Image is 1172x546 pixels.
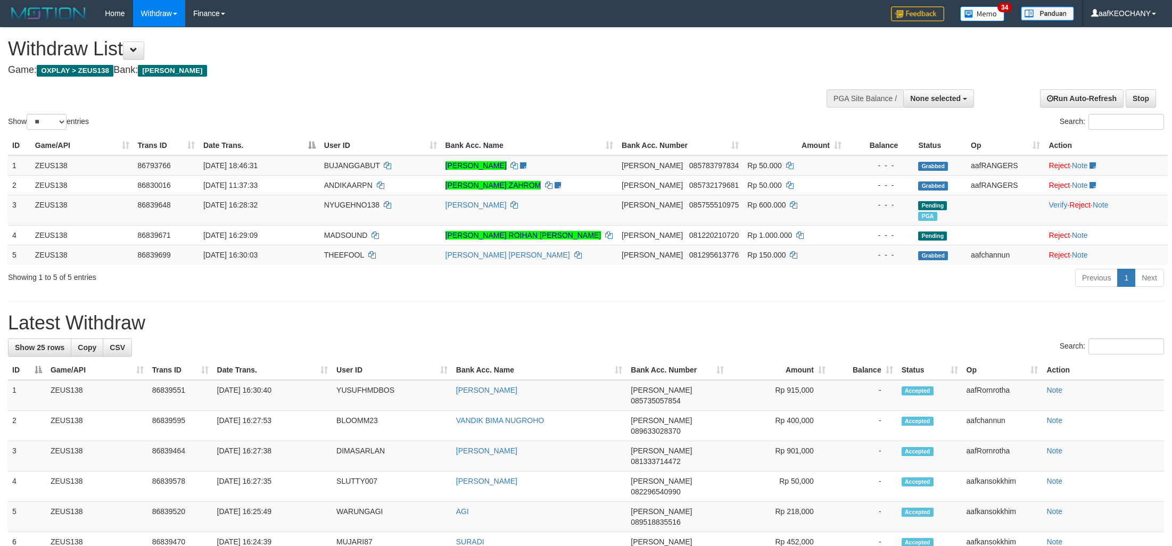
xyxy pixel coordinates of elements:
a: Note [1046,477,1062,485]
td: aafkansokkhim [962,502,1043,532]
span: 86793766 [138,161,171,170]
img: Button%20Memo.svg [960,6,1005,21]
td: SLUTTY007 [332,471,452,502]
a: Note [1046,507,1062,516]
td: 86839464 [148,441,213,471]
th: User ID: activate to sort column ascending [320,136,441,155]
th: Amount: activate to sort column ascending [743,136,846,155]
a: Run Auto-Refresh [1040,89,1124,107]
th: Action [1044,136,1168,155]
td: [DATE] 16:27:35 [213,471,333,502]
span: [PERSON_NAME] [631,446,692,455]
span: Copy 089518835516 to clipboard [631,518,680,526]
select: Showentries [27,114,67,130]
h4: Game: Bank: [8,65,771,76]
span: Rp 50.000 [747,161,782,170]
span: Copy 082296540990 to clipboard [631,487,680,496]
span: CSV [110,343,125,352]
span: [DATE] 16:30:03 [203,251,258,259]
a: Note [1046,386,1062,394]
a: Reject [1049,181,1070,189]
a: [PERSON_NAME] ZAHROM [445,181,541,189]
th: Action [1042,360,1164,380]
span: [PERSON_NAME] [622,251,683,259]
td: ZEUS138 [46,441,148,471]
span: MADSOUND [324,231,368,239]
span: Show 25 rows [15,343,64,352]
a: Next [1135,269,1164,287]
td: ZEUS138 [31,155,134,176]
th: User ID: activate to sort column ascending [332,360,452,380]
span: ANDIKAARPN [324,181,373,189]
td: · [1044,245,1168,264]
span: 86839648 [138,201,171,209]
span: [PERSON_NAME] [631,507,692,516]
a: Show 25 rows [8,338,71,357]
span: [DATE] 18:46:31 [203,161,258,170]
a: [PERSON_NAME] [456,446,517,455]
a: Previous [1075,269,1118,287]
a: Verify [1049,201,1067,209]
td: - [830,380,897,411]
div: Showing 1 to 5 of 5 entries [8,268,481,283]
td: [DATE] 16:25:49 [213,502,333,532]
td: aafRornrotha [962,380,1043,411]
span: [PERSON_NAME] [631,537,692,546]
span: [PERSON_NAME] [622,201,683,209]
td: ZEUS138 [31,175,134,195]
th: Balance: activate to sort column ascending [830,360,897,380]
td: aafkansokkhim [962,471,1043,502]
td: 86839551 [148,380,213,411]
td: 86839595 [148,411,213,441]
td: aafchannun [967,245,1044,264]
td: 1 [8,380,46,411]
a: Stop [1126,89,1156,107]
td: aafRornrotha [962,441,1043,471]
div: - - - [850,180,910,191]
span: [DATE] 16:29:09 [203,231,258,239]
td: 4 [8,471,46,502]
a: Note [1046,537,1062,546]
td: · [1044,155,1168,176]
span: Accepted [902,508,934,517]
span: [PERSON_NAME] [631,416,692,425]
th: Bank Acc. Number: activate to sort column ascending [626,360,728,380]
span: Copy 089633028370 to clipboard [631,427,680,435]
th: Op: activate to sort column ascending [967,136,1044,155]
th: Trans ID: activate to sort column ascending [148,360,213,380]
span: Copy 085732179681 to clipboard [689,181,739,189]
td: 4 [8,225,31,245]
th: ID [8,136,31,155]
th: Bank Acc. Number: activate to sort column ascending [617,136,743,155]
span: Accepted [902,447,934,456]
th: Status [914,136,967,155]
a: [PERSON_NAME] ROIHAN [PERSON_NAME] [445,231,601,239]
td: · [1044,225,1168,245]
span: [PERSON_NAME] [622,231,683,239]
a: Reject [1069,201,1091,209]
label: Show entries [8,114,89,130]
a: 1 [1117,269,1135,287]
td: aafRANGERS [967,155,1044,176]
span: Accepted [902,477,934,486]
td: ZEUS138 [46,380,148,411]
a: Reject [1049,161,1070,170]
td: 5 [8,502,46,532]
span: [DATE] 11:37:33 [203,181,258,189]
span: [PERSON_NAME] [622,161,683,170]
td: 86839520 [148,502,213,532]
span: Rp 50.000 [747,181,782,189]
th: Bank Acc. Name: activate to sort column ascending [452,360,626,380]
a: Note [1093,201,1109,209]
label: Search: [1060,114,1164,130]
span: Copy 085755510975 to clipboard [689,201,739,209]
a: Note [1046,416,1062,425]
span: Rp 1.000.000 [747,231,792,239]
td: aafRANGERS [967,175,1044,195]
span: 86839699 [138,251,171,259]
span: Accepted [902,386,934,395]
span: [PERSON_NAME] [631,477,692,485]
th: ID: activate to sort column descending [8,360,46,380]
th: Amount: activate to sort column ascending [728,360,830,380]
h1: Latest Withdraw [8,312,1164,334]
